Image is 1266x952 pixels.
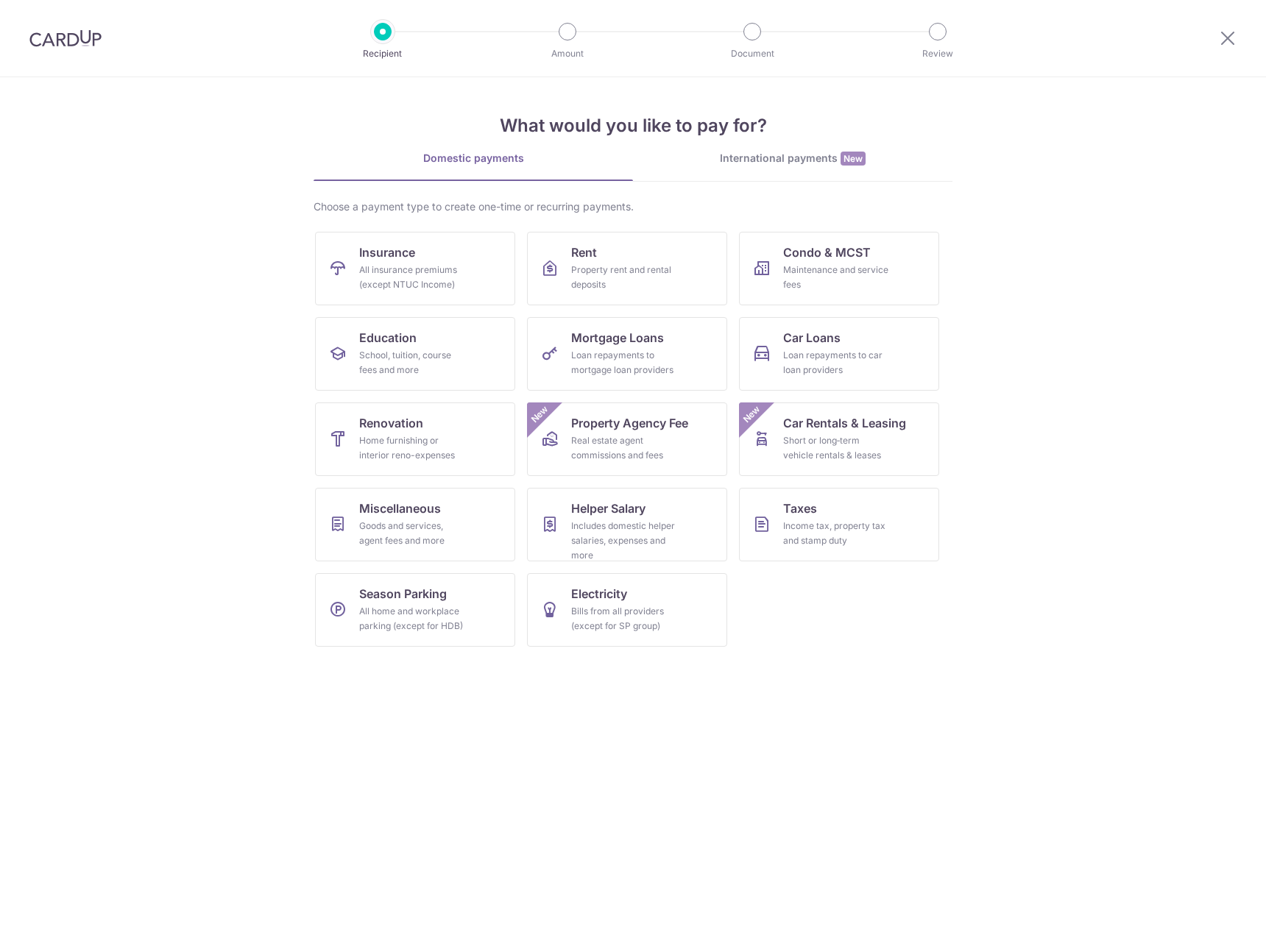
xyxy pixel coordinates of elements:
div: Short or long‑term vehicle rentals & leases [783,433,889,463]
h4: What would you like to pay for? [314,113,952,139]
div: Property rent and rental deposits [571,263,677,292]
a: Property Agency FeeReal estate agent commissions and feesNew [527,402,727,476]
div: Income tax, property tax and stamp duty [783,519,889,548]
span: Property Agency Fee [571,414,688,432]
div: All home and workplace parking (except for HDB) [359,604,465,633]
div: School, tuition, course fees and more [359,348,465,377]
span: Electricity [571,585,627,603]
span: Insurance [359,244,415,261]
a: ElectricityBills from all providers (except for SP group) [527,573,727,647]
span: Education [359,329,417,347]
span: Season Parking [359,585,447,603]
a: RentProperty rent and rental deposits [527,232,727,305]
div: Includes domestic helper salaries, expenses and more [571,519,677,563]
a: Season ParkingAll home and workplace parking (except for HDB) [315,573,515,647]
span: New [528,402,552,427]
div: Loan repayments to mortgage loan providers [571,348,677,377]
div: Goods and services, agent fees and more [359,519,465,548]
div: Maintenance and service fees [783,263,889,292]
a: Condo & MCSTMaintenance and service fees [739,232,939,305]
span: New [740,402,764,427]
div: Domestic payments [314,151,633,166]
a: MiscellaneousGoods and services, agent fees and more [315,488,515,561]
a: Car LoansLoan repayments to car loan providers [739,317,939,391]
p: Amount [513,46,622,61]
div: International payments [633,151,952,166]
a: Helper SalaryIncludes domestic helper salaries, expenses and more [527,488,727,561]
div: Bills from all providers (except for SP group) [571,604,677,633]
a: EducationSchool, tuition, course fees and more [315,317,515,391]
a: RenovationHome furnishing or interior reno-expenses [315,402,515,476]
a: TaxesIncome tax, property tax and stamp duty [739,488,939,561]
span: Rent [571,244,597,261]
div: All insurance premiums (except NTUC Income) [359,263,465,292]
div: Real estate agent commissions and fees [571,433,677,463]
p: Review [883,46,992,61]
a: Car Rentals & LeasingShort or long‑term vehicle rentals & leasesNew [739,402,939,476]
img: CardUp [29,29,102,47]
p: Recipient [328,46,437,61]
span: Condo & MCST [783,244,871,261]
span: Miscellaneous [359,500,441,517]
p: Document [698,46,807,61]
span: Car Rentals & Leasing [783,414,906,432]
div: Choose a payment type to create one-time or recurring payments. [314,199,952,214]
div: Loan repayments to car loan providers [783,348,889,377]
a: Mortgage LoansLoan repayments to mortgage loan providers [527,317,727,391]
span: New [841,152,866,166]
a: InsuranceAll insurance premiums (except NTUC Income) [315,232,515,305]
iframe: Opens a widget where you can find more information [1171,908,1251,945]
span: Car Loans [783,329,841,347]
span: Helper Salary [571,500,646,517]
span: Taxes [783,500,817,517]
span: Renovation [359,414,423,432]
div: Home furnishing or interior reno-expenses [359,433,465,463]
span: Mortgage Loans [571,329,664,347]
